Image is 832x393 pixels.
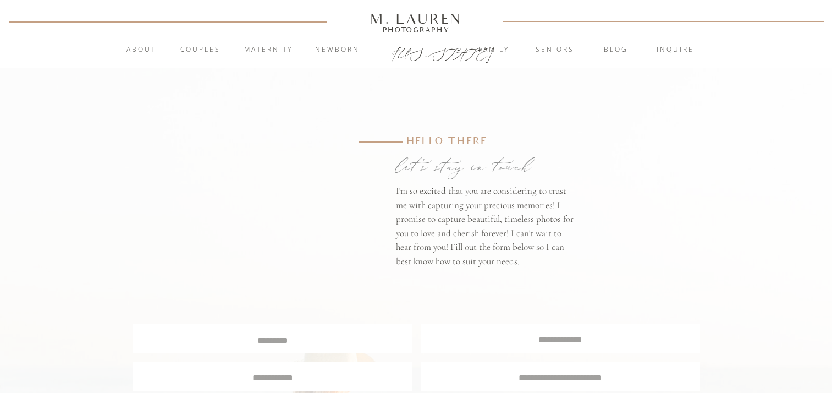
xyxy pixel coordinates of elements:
[171,45,230,56] a: Couples
[464,45,524,56] a: Family
[120,45,163,56] a: About
[239,45,298,56] a: Maternity
[366,27,467,32] a: Photography
[338,13,495,25] a: M. Lauren
[406,134,548,151] p: Hello there
[396,151,576,181] p: let's stay in touch
[646,45,705,56] a: inquire
[586,45,646,56] a: blog
[525,45,585,56] a: Seniors
[392,45,442,58] a: [US_STATE]
[396,184,577,277] p: I'm so excited that you are considering to trust me with capturing your precious memories! I prom...
[308,45,367,56] a: Newborn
